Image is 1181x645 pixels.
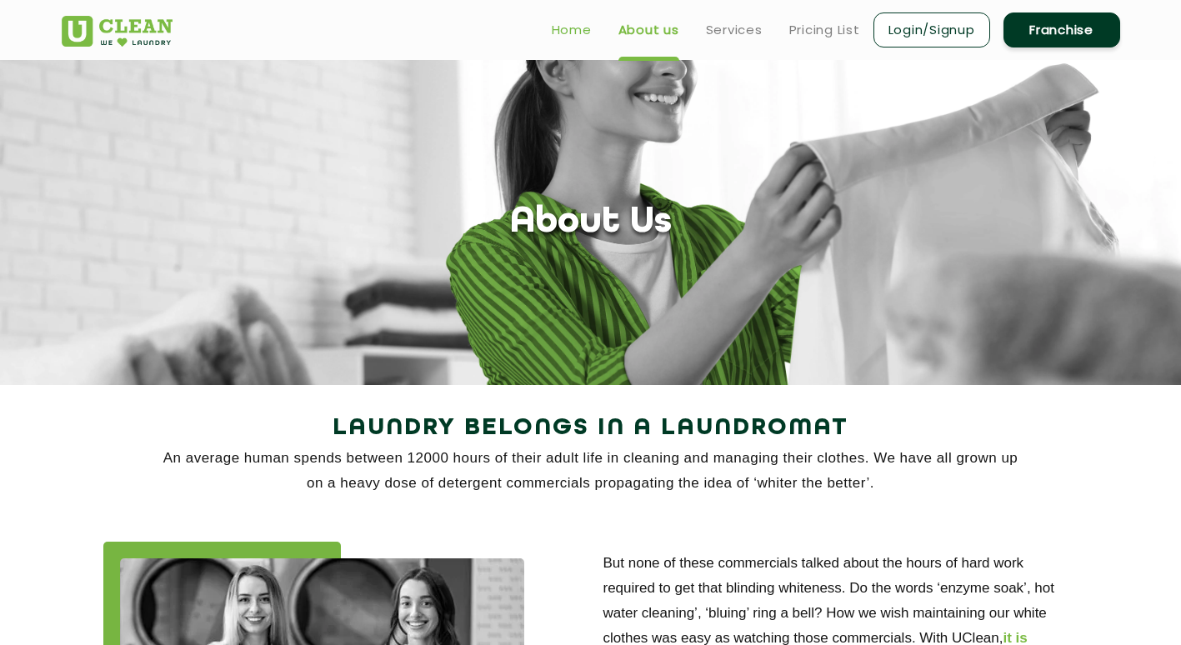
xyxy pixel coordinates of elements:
[706,20,763,40] a: Services
[1003,12,1120,47] a: Franchise
[552,20,592,40] a: Home
[510,202,672,244] h1: About Us
[62,408,1120,448] h2: Laundry Belongs in a Laundromat
[873,12,990,47] a: Login/Signup
[62,16,173,47] img: UClean Laundry and Dry Cleaning
[62,446,1120,496] p: An average human spends between 12000 hours of their adult life in cleaning and managing their cl...
[618,20,679,40] a: About us
[789,20,860,40] a: Pricing List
